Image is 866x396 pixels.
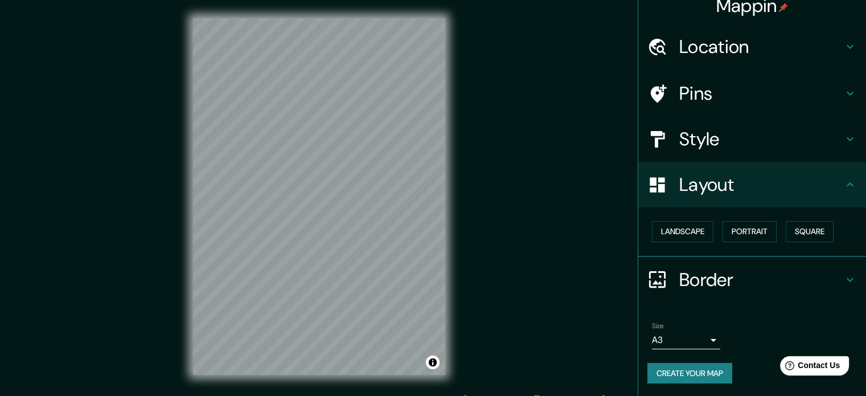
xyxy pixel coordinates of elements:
h4: Style [679,128,843,150]
button: Portrait [723,221,777,242]
img: pin-icon.png [779,3,788,12]
button: Toggle attribution [426,356,440,369]
canvas: Map [193,18,445,375]
button: Create your map [647,363,732,384]
div: A3 [652,331,720,349]
h4: Border [679,268,843,291]
label: Size [652,321,664,330]
h4: Layout [679,173,843,196]
h4: Pins [679,82,843,105]
div: Location [638,24,866,70]
h4: Location [679,35,843,58]
button: Landscape [652,221,713,242]
iframe: Help widget launcher [765,352,853,383]
div: Pins [638,71,866,116]
div: Style [638,116,866,162]
div: Border [638,257,866,303]
button: Square [786,221,834,242]
div: Layout [638,162,866,207]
